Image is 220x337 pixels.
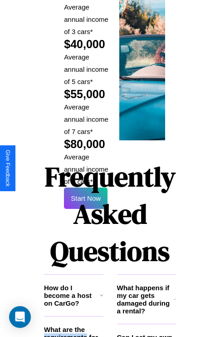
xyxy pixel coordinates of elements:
h2: $40,000 [64,38,110,51]
button: Start Now [64,188,108,209]
h3: How do I become a host on CarGo? [44,284,100,307]
div: Open Intercom Messenger [9,306,31,328]
p: Average annual income of 9 cars* [64,151,110,188]
h3: What happens if my car gets damaged during a rental? [117,284,174,315]
div: Give Feedback [5,150,11,187]
p: Average annual income of 5 cars* [64,51,110,88]
p: Average annual income of 3 cars* [64,1,110,38]
h1: Frequently Asked Questions [44,154,176,274]
h2: $55,000 [64,88,110,101]
h2: $80,000 [64,138,110,151]
p: Average annual income of 7 cars* [64,101,110,138]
